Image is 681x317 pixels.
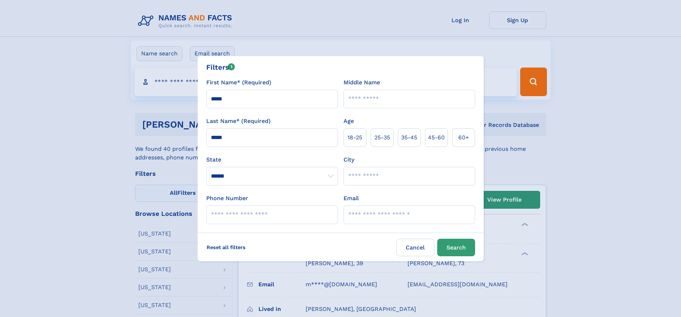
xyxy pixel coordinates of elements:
span: 60+ [458,133,469,142]
label: State [206,155,338,164]
button: Search [437,239,475,256]
label: First Name* (Required) [206,78,271,87]
label: City [344,155,354,164]
label: Last Name* (Required) [206,117,271,125]
label: Email [344,194,359,203]
label: Middle Name [344,78,380,87]
span: 45‑60 [428,133,445,142]
label: Reset all filters [202,239,250,256]
span: 35‑45 [401,133,417,142]
div: Filters [206,62,235,73]
label: Cancel [396,239,434,256]
label: Phone Number [206,194,248,203]
span: 18‑25 [347,133,362,142]
span: 25‑35 [374,133,390,142]
label: Age [344,117,354,125]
